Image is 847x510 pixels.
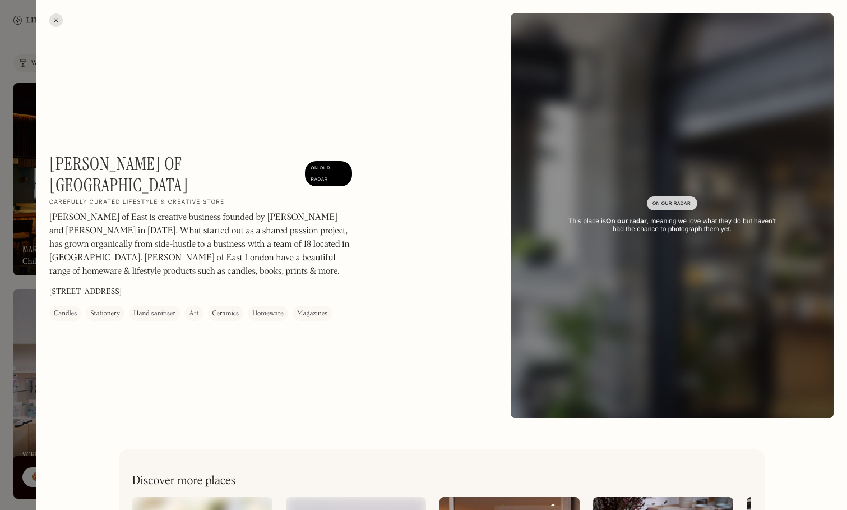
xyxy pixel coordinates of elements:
div: Candles [54,308,77,319]
div: On Our Radar [311,163,346,185]
h2: Discover more places [132,474,236,488]
div: On Our Radar [652,198,692,209]
strong: On our radar [606,217,647,225]
div: Art [189,308,198,319]
div: Stationery [90,308,120,319]
div: Homeware [252,308,284,319]
p: [STREET_ADDRESS] [49,286,122,298]
p: [PERSON_NAME] of East is creative business founded by [PERSON_NAME] and [PERSON_NAME] in [DATE]. ... [49,211,352,278]
div: This place is , meaning we love what they do but haven’t had the chance to photograph them yet. [562,217,782,233]
div: Ceramics [212,308,239,319]
div: Magazines [297,308,328,319]
h1: [PERSON_NAME] of [GEOGRAPHIC_DATA] [49,153,299,196]
div: Hand sanitiser [133,308,175,319]
h2: Carefully curated lifestyle & creative store [49,199,225,206]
